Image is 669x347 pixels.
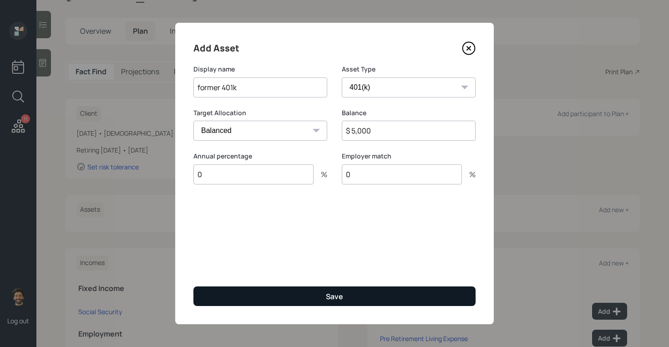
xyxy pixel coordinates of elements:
button: Save [193,286,476,306]
div: % [314,171,327,178]
label: Target Allocation [193,108,327,117]
label: Annual percentage [193,152,327,161]
div: % [462,171,476,178]
div: Save [326,291,343,301]
h4: Add Asset [193,41,239,56]
label: Display name [193,65,327,74]
label: Employer match [342,152,476,161]
label: Asset Type [342,65,476,74]
label: Balance [342,108,476,117]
